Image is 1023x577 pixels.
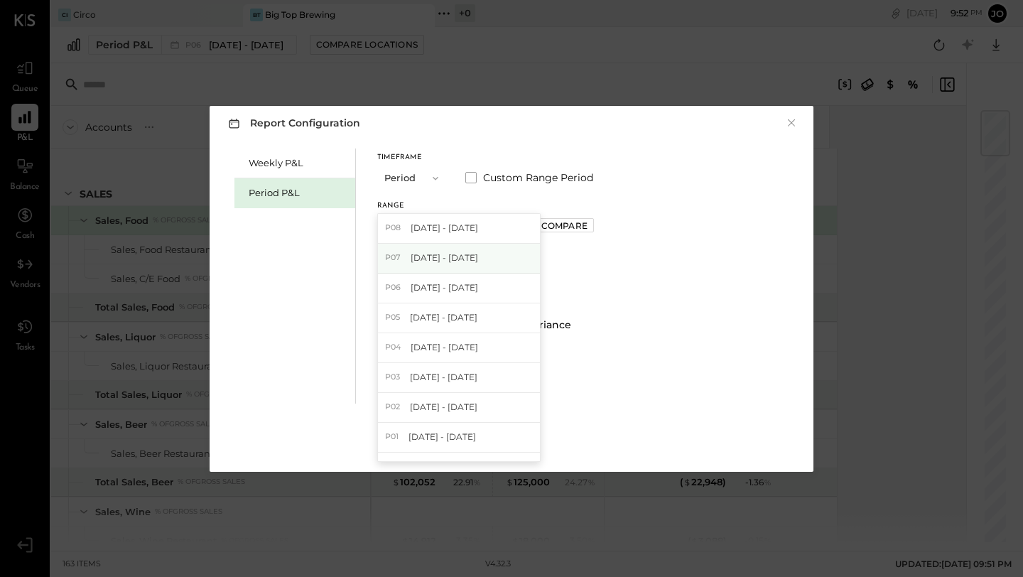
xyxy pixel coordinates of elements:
span: [DATE] - [DATE] [411,341,478,353]
div: Timeframe [377,154,448,161]
span: P05 [385,312,404,323]
button: × [785,116,798,130]
div: Weekly P&L [249,156,348,170]
span: P04 [385,342,405,353]
span: [DATE] - [DATE] [408,460,475,473]
h3: Report Configuration [225,114,360,132]
span: [DATE] - [DATE] [411,252,478,264]
span: [DATE] - [DATE] [410,311,477,323]
span: P02 [385,401,404,413]
div: Range [377,203,525,210]
span: P01 [385,431,403,443]
span: [DATE] - [DATE] [411,281,478,293]
span: P07 [385,252,405,264]
span: [DATE] - [DATE] [410,371,477,383]
div: Period P&L [249,186,348,200]
span: P06 [385,282,405,293]
span: [DATE] - [DATE] [410,401,477,413]
div: Compare [541,220,588,232]
button: Period [377,165,448,191]
span: Custom Range Period [483,171,593,185]
button: Compare [535,218,594,232]
span: [DATE] - [DATE] [408,431,476,443]
span: P08 [385,222,405,234]
span: [DATE] - [DATE] [411,222,478,234]
span: P03 [385,372,404,383]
